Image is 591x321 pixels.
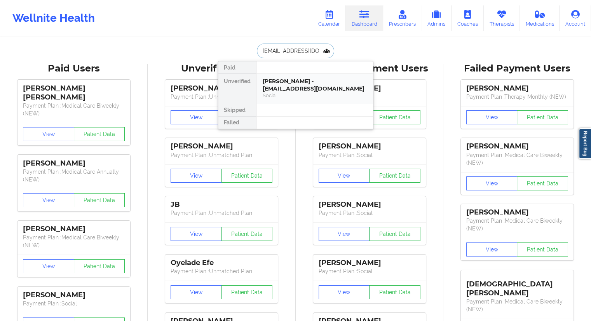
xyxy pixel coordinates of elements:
[466,274,568,298] div: [DEMOGRAPHIC_DATA][PERSON_NAME]
[218,74,256,104] div: Unverified
[23,259,74,273] button: View
[466,110,518,124] button: View
[171,227,222,241] button: View
[466,151,568,167] p: Payment Plan : Medical Care Biweekly (NEW)
[23,127,74,141] button: View
[263,78,367,92] div: [PERSON_NAME] - [EMAIL_ADDRESS][DOMAIN_NAME]
[23,84,125,102] div: [PERSON_NAME] [PERSON_NAME]
[171,142,272,151] div: [PERSON_NAME]
[74,127,125,141] button: Patient Data
[466,208,568,217] div: [PERSON_NAME]
[23,159,125,168] div: [PERSON_NAME]
[319,209,420,217] p: Payment Plan : Social
[171,258,272,267] div: Oyelade Efe
[171,285,222,299] button: View
[171,200,272,209] div: JB
[452,5,484,31] a: Coaches
[517,110,568,124] button: Patient Data
[171,84,272,93] div: [PERSON_NAME]
[171,151,272,159] p: Payment Plan : Unmatched Plan
[312,5,346,31] a: Calendar
[466,217,568,232] p: Payment Plan : Medical Care Biweekly (NEW)
[369,227,420,241] button: Patient Data
[369,285,420,299] button: Patient Data
[346,5,383,31] a: Dashboard
[74,259,125,273] button: Patient Data
[449,63,586,75] div: Failed Payment Users
[369,110,420,124] button: Patient Data
[466,93,568,101] p: Payment Plan : Therapy Monthly (NEW)
[23,168,125,183] p: Payment Plan : Medical Care Annually (NEW)
[466,176,518,190] button: View
[369,169,420,183] button: Patient Data
[466,298,568,313] p: Payment Plan : Medical Care Biweekly (NEW)
[579,128,591,159] a: Report Bug
[23,193,74,207] button: View
[23,300,125,307] p: Payment Plan : Social
[221,285,273,299] button: Patient Data
[517,242,568,256] button: Patient Data
[319,227,370,241] button: View
[23,102,125,117] p: Payment Plan : Medical Care Biweekly (NEW)
[421,5,452,31] a: Admins
[319,267,420,275] p: Payment Plan : Social
[319,151,420,159] p: Payment Plan : Social
[319,169,370,183] button: View
[171,267,272,275] p: Payment Plan : Unmatched Plan
[466,142,568,151] div: [PERSON_NAME]
[218,104,256,117] div: Skipped
[319,258,420,267] div: [PERSON_NAME]
[221,169,273,183] button: Patient Data
[218,117,256,129] div: Failed
[221,227,273,241] button: Patient Data
[560,5,591,31] a: Account
[263,92,367,99] div: Social
[171,93,272,101] p: Payment Plan : Unmatched Plan
[484,5,520,31] a: Therapists
[466,84,568,93] div: [PERSON_NAME]
[23,225,125,234] div: [PERSON_NAME]
[153,63,290,75] div: Unverified Users
[218,61,256,74] div: Paid
[23,291,125,300] div: [PERSON_NAME]
[171,110,222,124] button: View
[23,234,125,249] p: Payment Plan : Medical Care Biweekly (NEW)
[319,142,420,151] div: [PERSON_NAME]
[319,285,370,299] button: View
[517,176,568,190] button: Patient Data
[171,169,222,183] button: View
[520,5,560,31] a: Medications
[171,209,272,217] p: Payment Plan : Unmatched Plan
[466,242,518,256] button: View
[5,63,142,75] div: Paid Users
[74,193,125,207] button: Patient Data
[319,200,420,209] div: [PERSON_NAME]
[383,5,422,31] a: Prescribers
